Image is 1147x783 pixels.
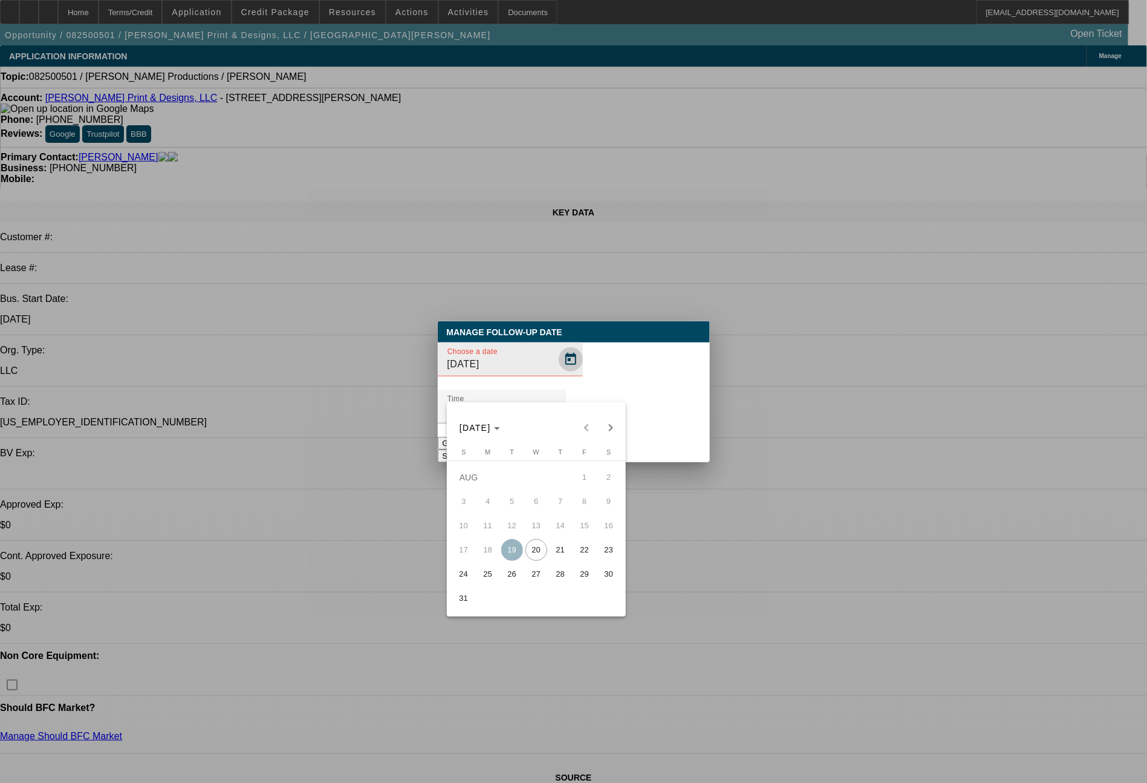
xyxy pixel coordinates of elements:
[573,490,597,514] button: August 8, 2025
[550,515,571,537] span: 14
[574,539,596,561] span: 22
[453,491,475,513] span: 3
[524,514,548,538] button: August 13, 2025
[582,448,586,456] span: F
[452,514,476,538] button: August 10, 2025
[455,417,505,439] button: Choose month and year
[573,538,597,562] button: August 22, 2025
[452,490,476,514] button: August 3, 2025
[598,539,620,561] span: 23
[558,448,562,456] span: T
[453,563,475,585] span: 24
[452,465,573,490] td: AUG
[501,539,523,561] span: 19
[573,514,597,538] button: August 15, 2025
[501,491,523,513] span: 5
[500,538,524,562] button: August 19, 2025
[548,514,573,538] button: August 14, 2025
[476,514,500,538] button: August 11, 2025
[598,467,620,488] span: 2
[524,538,548,562] button: August 20, 2025
[597,538,621,562] button: August 23, 2025
[477,539,499,561] span: 18
[533,448,539,456] span: W
[598,563,620,585] span: 30
[476,538,500,562] button: August 18, 2025
[452,586,476,611] button: August 31, 2025
[524,490,548,514] button: August 6, 2025
[597,514,621,538] button: August 16, 2025
[574,491,596,513] span: 8
[597,465,621,490] button: August 2, 2025
[500,562,524,586] button: August 26, 2025
[477,515,499,537] span: 11
[525,491,547,513] span: 6
[597,562,621,586] button: August 30, 2025
[548,562,573,586] button: August 28, 2025
[574,563,596,585] span: 29
[550,539,571,561] span: 21
[525,563,547,585] span: 27
[453,539,475,561] span: 17
[485,448,490,456] span: M
[500,514,524,538] button: August 12, 2025
[501,563,523,585] span: 26
[550,491,571,513] span: 7
[574,467,596,488] span: 1
[452,562,476,586] button: August 24, 2025
[573,465,597,490] button: August 1, 2025
[477,491,499,513] span: 4
[548,490,573,514] button: August 7, 2025
[525,539,547,561] span: 20
[599,416,623,440] button: Next month
[453,515,475,537] span: 10
[598,515,620,537] span: 16
[476,562,500,586] button: August 25, 2025
[452,538,476,562] button: August 17, 2025
[453,588,475,609] span: 31
[460,423,491,433] span: [DATE]
[550,563,571,585] span: 28
[598,491,620,513] span: 9
[573,562,597,586] button: August 29, 2025
[501,515,523,537] span: 12
[510,448,514,456] span: T
[574,515,596,537] span: 15
[597,490,621,514] button: August 9, 2025
[548,538,573,562] button: August 21, 2025
[500,490,524,514] button: August 5, 2025
[477,563,499,585] span: 25
[606,448,611,456] span: S
[525,515,547,537] span: 13
[461,448,466,456] span: S
[524,562,548,586] button: August 27, 2025
[476,490,500,514] button: August 4, 2025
